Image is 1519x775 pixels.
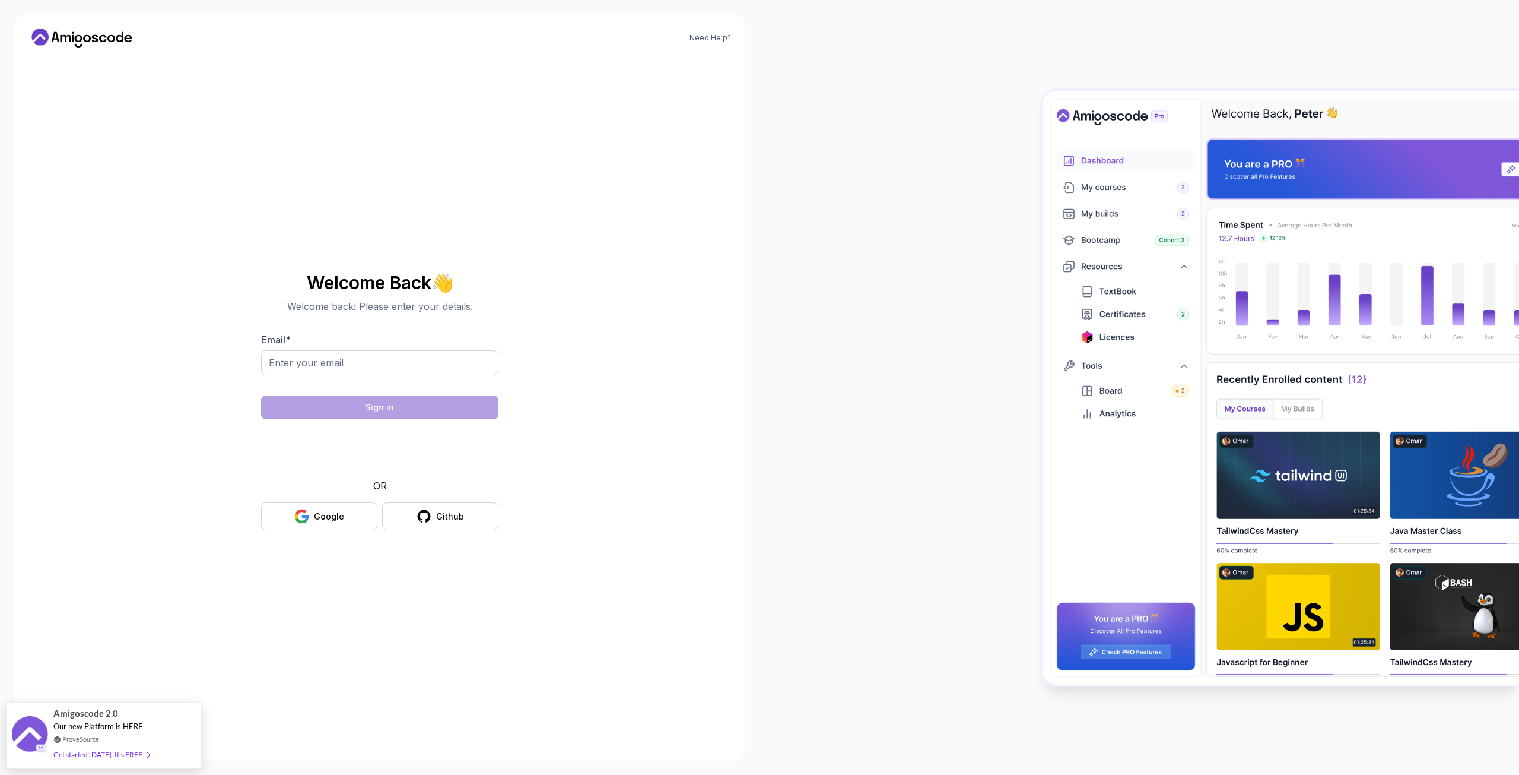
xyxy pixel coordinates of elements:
[373,479,387,493] p: OR
[314,511,344,523] div: Google
[261,299,498,314] p: Welcome back! Please enter your details.
[382,502,498,530] button: Github
[366,401,394,413] div: Sign in
[689,33,731,43] a: Need Help?
[261,502,377,530] button: Google
[261,350,498,375] input: Enter your email
[1043,91,1519,685] img: Amigoscode Dashboard
[261,334,291,346] label: Email *
[290,426,469,472] iframe: Widget containing checkbox for hCaptcha security challenge
[430,271,456,295] span: 👋
[62,734,99,744] a: ProveSource
[53,707,118,720] span: Amigoscode 2.0
[28,29,135,48] a: Home link
[53,722,143,731] span: Our new Platform is HERE
[261,273,498,292] h2: Welcome Back
[261,396,498,419] button: Sign in
[436,511,464,523] div: Github
[12,716,47,755] img: provesource social proof notification image
[53,748,150,761] div: Get started [DATE]. It's FREE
